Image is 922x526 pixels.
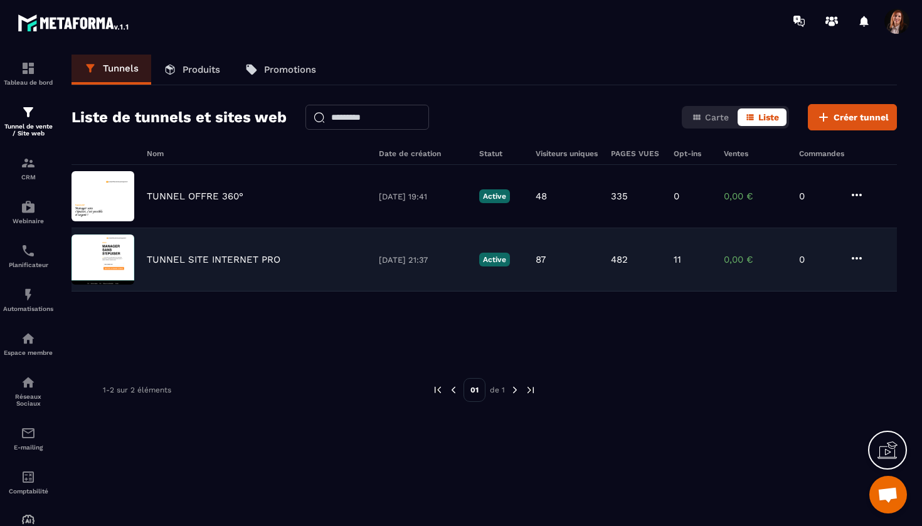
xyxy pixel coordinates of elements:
[103,386,171,394] p: 1-2 sur 2 éléments
[3,460,53,504] a: accountantaccountantComptabilité
[3,51,53,95] a: formationformationTableau de bord
[3,95,53,146] a: formationformationTunnel de vente / Site web
[724,149,787,158] h6: Ventes
[536,191,547,202] p: 48
[147,254,280,265] p: TUNNEL SITE INTERNET PRO
[72,171,134,221] img: image
[21,470,36,485] img: accountant
[448,384,459,396] img: prev
[3,174,53,181] p: CRM
[432,384,443,396] img: prev
[21,375,36,390] img: social-network
[724,254,787,265] p: 0,00 €
[724,191,787,202] p: 0,00 €
[233,55,329,85] a: Promotions
[72,105,287,130] h2: Liste de tunnels et sites web
[705,112,729,122] span: Carte
[3,366,53,416] a: social-networksocial-networkRéseaux Sociaux
[379,255,467,265] p: [DATE] 21:37
[758,112,779,122] span: Liste
[464,378,485,402] p: 01
[151,55,233,85] a: Produits
[3,146,53,190] a: formationformationCRM
[3,190,53,234] a: automationsautomationsWebinaire
[379,149,467,158] h6: Date de création
[3,234,53,278] a: schedulerschedulerPlanificateur
[3,79,53,86] p: Tableau de bord
[379,192,467,201] p: [DATE] 19:41
[799,254,837,265] p: 0
[799,191,837,202] p: 0
[3,488,53,495] p: Comptabilité
[479,149,523,158] h6: Statut
[509,384,521,396] img: next
[536,254,546,265] p: 87
[834,111,889,124] span: Créer tunnel
[3,393,53,407] p: Réseaux Sociaux
[490,385,505,395] p: de 1
[3,218,53,224] p: Webinaire
[869,476,907,513] a: Ouvrir le chat
[674,254,681,265] p: 11
[147,191,243,202] p: TUNNEL OFFRE 360°
[3,416,53,460] a: emailemailE-mailing
[72,55,151,85] a: Tunnels
[3,278,53,322] a: automationsautomationsAutomatisations
[3,444,53,451] p: E-mailing
[684,108,736,126] button: Carte
[3,349,53,356] p: Espace membre
[147,149,366,158] h6: Nom
[611,191,628,202] p: 335
[264,64,316,75] p: Promotions
[738,108,787,126] button: Liste
[21,331,36,346] img: automations
[479,253,510,266] p: Active
[674,191,679,202] p: 0
[21,61,36,76] img: formation
[21,105,36,120] img: formation
[3,305,53,312] p: Automatisations
[674,149,711,158] h6: Opt-ins
[611,149,661,158] h6: PAGES VUES
[3,123,53,137] p: Tunnel de vente / Site web
[183,64,220,75] p: Produits
[479,189,510,203] p: Active
[72,234,134,285] img: image
[808,104,897,130] button: Créer tunnel
[536,149,598,158] h6: Visiteurs uniques
[21,287,36,302] img: automations
[525,384,536,396] img: next
[21,199,36,214] img: automations
[3,322,53,366] a: automationsautomationsEspace membre
[611,254,628,265] p: 482
[103,63,139,74] p: Tunnels
[799,149,844,158] h6: Commandes
[21,243,36,258] img: scheduler
[3,261,53,268] p: Planificateur
[21,155,36,171] img: formation
[18,11,130,34] img: logo
[21,426,36,441] img: email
